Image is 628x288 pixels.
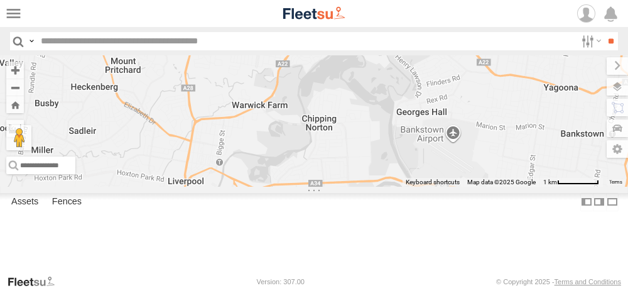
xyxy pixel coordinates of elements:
label: Measure [6,119,24,137]
button: Keyboard shortcuts [406,178,460,187]
a: Visit our Website [7,275,65,288]
img: fleetsu-logo-horizontal.svg [281,5,347,22]
label: Dock Summary Table to the Right [593,193,605,211]
a: Terms and Conditions [555,278,621,285]
button: Zoom in [6,62,24,79]
label: Hide Summary Table [606,193,619,211]
a: Terms (opens in new tab) [609,179,622,184]
label: Fences [46,194,88,211]
label: Assets [5,194,45,211]
button: Drag Pegman onto the map to open Street View [6,125,31,150]
button: Zoom out [6,79,24,96]
div: Version: 307.00 [257,278,305,285]
label: Search Query [26,32,36,50]
span: Map data ©2025 Google [467,179,536,186]
label: Dock Summary Table to the Left [580,193,593,211]
label: Map Settings [607,140,628,158]
button: Zoom Home [6,96,24,113]
div: © Copyright 2025 - [496,278,621,285]
span: 1 km [543,179,557,186]
button: Map Scale: 1 km per 63 pixels [539,178,603,187]
label: Search Filter Options [577,32,604,50]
